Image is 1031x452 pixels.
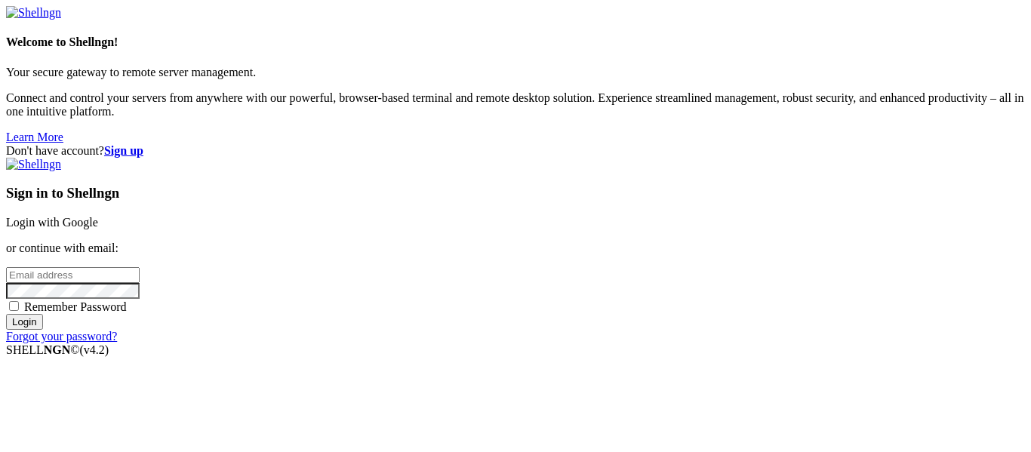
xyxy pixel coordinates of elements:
input: Login [6,314,43,330]
h3: Sign in to Shellngn [6,185,1025,201]
p: Connect and control your servers from anywhere with our powerful, browser-based terminal and remo... [6,91,1025,118]
img: Shellngn [6,6,61,20]
a: Forgot your password? [6,330,117,343]
div: Don't have account? [6,144,1025,158]
a: Learn More [6,131,63,143]
b: NGN [44,343,71,356]
a: Login with Google [6,216,98,229]
span: SHELL © [6,343,109,356]
img: Shellngn [6,158,61,171]
input: Email address [6,267,140,283]
span: Remember Password [24,300,127,313]
p: Your secure gateway to remote server management. [6,66,1025,79]
h4: Welcome to Shellngn! [6,35,1025,49]
span: 4.2.0 [80,343,109,356]
a: Sign up [104,144,143,157]
p: or continue with email: [6,241,1025,255]
input: Remember Password [9,301,19,311]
